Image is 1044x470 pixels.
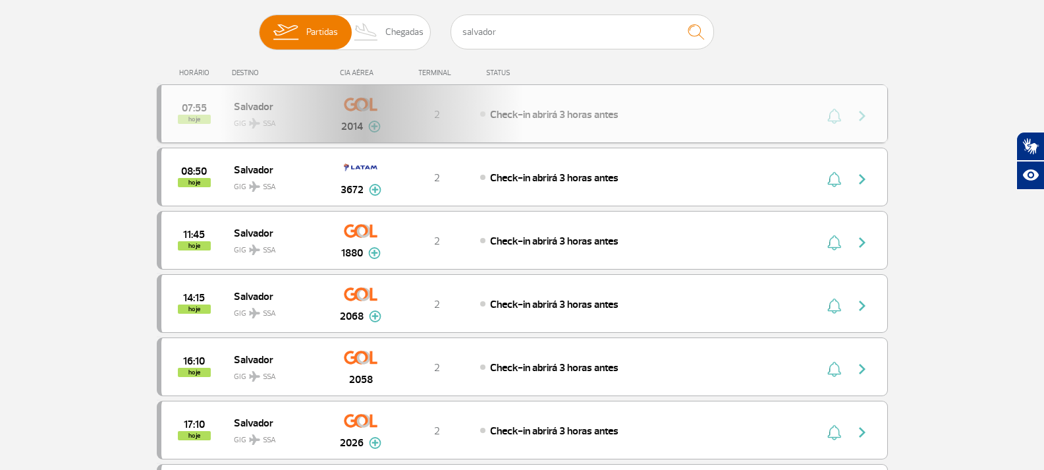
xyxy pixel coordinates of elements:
span: Salvador [234,351,318,368]
img: slider-desembarque [347,15,386,49]
img: mais-info-painel-voo.svg [369,437,381,449]
span: 2068 [340,308,364,324]
span: SSA [263,245,276,256]
input: Voo, cidade ou cia aérea [451,15,714,49]
span: Partidas [306,15,338,49]
span: 2025-08-25 08:50:00 [181,167,207,176]
button: Abrir tradutor de língua de sinais. [1016,132,1044,161]
span: SSA [263,308,276,320]
span: Check-in abrirá 3 horas antes [490,235,618,248]
span: 1880 [341,245,363,261]
span: hoje [178,178,211,187]
span: 2025-08-25 14:15:00 [183,293,205,303]
span: 2 [434,425,440,438]
img: sino-painel-voo.svg [827,171,841,187]
img: destiny_airplane.svg [249,181,260,192]
img: destiny_airplane.svg [249,371,260,382]
img: destiny_airplane.svg [249,245,260,255]
img: destiny_airplane.svg [249,434,260,445]
span: SSA [263,371,276,383]
span: SSA [263,181,276,193]
span: 2025-08-25 11:45:00 [183,230,205,239]
button: Abrir recursos assistivos. [1016,161,1044,190]
span: 2058 [349,372,373,388]
img: slider-embarque [265,15,306,49]
span: 2025-08-25 16:10:00 [183,357,205,366]
span: SSA [263,434,276,446]
span: 2 [434,361,440,374]
span: GIG [234,364,318,383]
img: seta-direita-painel-voo.svg [854,298,870,314]
span: GIG [234,301,318,320]
span: hoje [178,241,211,250]
span: hoje [178,431,211,440]
img: seta-direita-painel-voo.svg [854,361,870,377]
span: 3672 [341,182,364,198]
span: Salvador [234,414,318,431]
div: TERMINAL [394,69,480,77]
span: Check-in abrirá 3 horas antes [490,425,618,438]
span: Check-in abrirá 3 horas antes [490,171,618,185]
span: Check-in abrirá 3 horas antes [490,298,618,311]
span: Check-in abrirá 3 horas antes [490,361,618,374]
span: 2 [434,298,440,311]
div: DESTINO [232,69,328,77]
div: STATUS [480,69,587,77]
span: 2 [434,171,440,185]
span: 2025-08-25 17:10:00 [184,420,205,429]
span: 2 [434,235,440,248]
img: seta-direita-painel-voo.svg [854,425,870,440]
span: Chegadas [385,15,424,49]
img: sino-painel-voo.svg [827,235,841,250]
div: Plugin de acessibilidade da Hand Talk. [1016,132,1044,190]
img: sino-painel-voo.svg [827,361,841,377]
span: Salvador [234,287,318,305]
img: mais-info-painel-voo.svg [369,184,381,196]
span: Salvador [234,224,318,241]
img: sino-painel-voo.svg [827,425,841,440]
img: seta-direita-painel-voo.svg [854,171,870,187]
span: hoje [178,305,211,314]
img: mais-info-painel-voo.svg [368,247,381,259]
span: 2026 [340,435,364,451]
img: seta-direita-painel-voo.svg [854,235,870,250]
span: GIG [234,237,318,256]
div: HORÁRIO [161,69,233,77]
div: CIA AÉREA [328,69,394,77]
span: Salvador [234,161,318,178]
span: GIG [234,427,318,446]
img: destiny_airplane.svg [249,308,260,318]
span: hoje [178,368,211,377]
span: GIG [234,174,318,193]
img: sino-painel-voo.svg [827,298,841,314]
img: mais-info-painel-voo.svg [369,310,381,322]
